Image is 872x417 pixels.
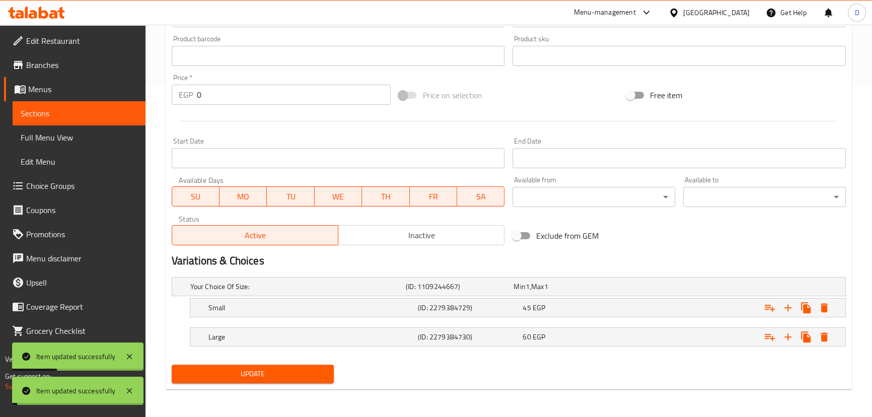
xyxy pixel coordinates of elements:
a: Choice Groups [4,174,146,198]
div: [GEOGRAPHIC_DATA] [683,7,750,18]
span: Edit Restaurant [26,35,137,47]
span: Sections [21,107,137,119]
span: Max [531,280,544,293]
button: Delete Large [815,328,833,346]
button: TU [267,186,314,206]
span: MO [224,189,263,204]
a: Support.OpsPlatform [5,380,69,393]
span: Coverage Report [26,301,137,313]
span: 1 [544,280,548,293]
span: Promotions [26,228,137,240]
a: Menus [4,77,146,101]
button: SU [172,186,220,206]
a: Full Menu View [13,125,146,150]
h5: (ID: 2279384730) [418,332,519,342]
a: Edit Restaurant [4,29,146,53]
span: Grocery Checklist [26,325,137,337]
div: Expand [172,277,845,296]
span: Full Menu View [21,131,137,144]
input: Please enter product sku [513,46,846,66]
span: Coupons [26,204,137,216]
span: Exclude from GEM [536,230,599,242]
div: Item updated successfully [36,385,115,396]
h5: Small [208,303,414,313]
a: Edit Menu [13,150,146,174]
span: Version: [5,353,30,366]
h2: Variations & Choices [172,253,846,268]
button: Active [172,225,338,245]
h5: (ID: 1109244667) [406,282,510,292]
button: Clone new choice [797,328,815,346]
button: Add new choice [779,328,797,346]
input: Please enter product barcode [172,46,505,66]
span: Upsell [26,276,137,289]
span: TU [271,189,310,204]
div: Expand [190,299,845,317]
span: Free item [650,89,682,101]
div: , [514,282,617,292]
h5: Large [208,332,414,342]
a: Grocery Checklist [4,319,146,343]
div: Menu-management [574,7,636,19]
span: Inactive [342,228,500,243]
h5: Your Choice Of Size: [190,282,402,292]
span: Menus [28,83,137,95]
span: FR [414,189,453,204]
button: Add new choice [779,299,797,317]
span: Choice Groups [26,180,137,192]
span: Price on selection [422,89,482,101]
button: Inactive [338,225,504,245]
a: Promotions [4,222,146,246]
span: SA [461,189,500,204]
div: Item updated successfully [36,351,115,362]
span: 60 [523,330,531,343]
button: Delete Small [815,299,833,317]
span: EGP [533,330,545,343]
span: Active [176,228,334,243]
a: Branches [4,53,146,77]
a: Upsell [4,270,146,295]
span: Menu disclaimer [26,252,137,264]
div: ​ [683,187,846,207]
span: WE [319,189,358,204]
button: WE [315,186,362,206]
div: Expand [190,328,845,346]
button: Add choice group [761,299,779,317]
button: SA [457,186,504,206]
a: Menu disclaimer [4,246,146,270]
span: 45 [523,301,531,314]
button: MO [220,186,267,206]
span: Branches [26,59,137,71]
button: Update [172,365,334,383]
a: Coverage Report [4,295,146,319]
span: Edit Menu [21,156,137,168]
span: Min [514,280,525,293]
input: Please enter price [197,85,391,105]
h5: (ID: 2279384729) [418,303,519,313]
span: EGP [533,301,545,314]
span: 1 [526,280,530,293]
a: Sections [13,101,146,125]
span: TH [366,189,405,204]
span: Get support on: [5,370,51,383]
button: FR [410,186,457,206]
button: Clone new choice [797,299,815,317]
span: Update [180,368,326,380]
span: D [854,7,859,18]
p: EGP [179,89,193,101]
button: TH [362,186,409,206]
div: ​ [513,187,675,207]
a: Coupons [4,198,146,222]
button: Add choice group [761,328,779,346]
span: SU [176,189,215,204]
